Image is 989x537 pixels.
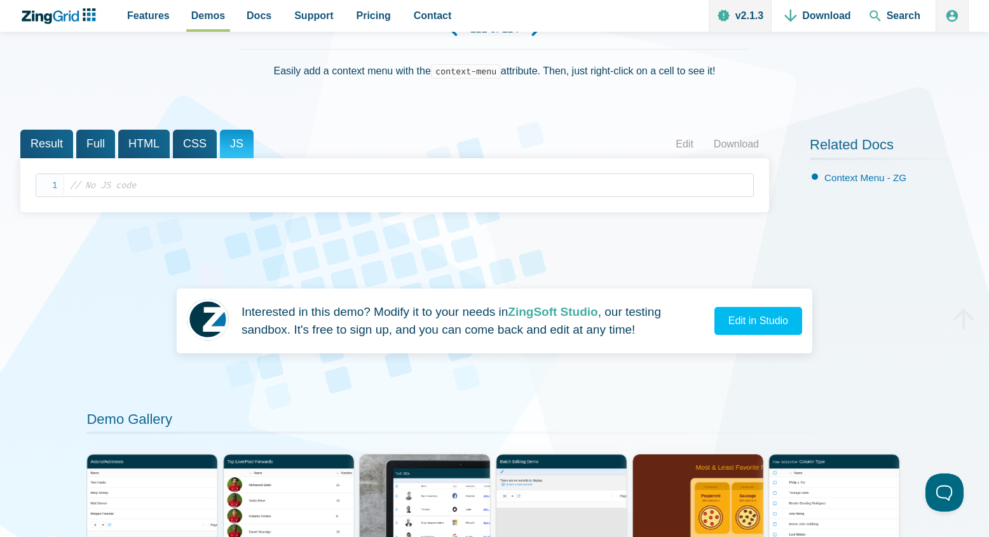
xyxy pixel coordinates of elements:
[824,172,906,183] a: Context Menu - ZG
[220,130,254,158] span: JS
[86,411,902,434] h2: Demo Gallery
[925,473,964,512] iframe: Toggle Customer Support
[76,130,115,158] span: Full
[118,130,170,158] span: HTML
[665,135,704,154] a: Edit
[247,7,271,24] span: Docs
[20,130,73,158] span: Result
[431,64,501,79] code: context-menu
[173,130,217,158] span: CSS
[414,7,452,24] span: Contact
[714,307,802,335] a: Edit in Studio
[508,305,597,318] strong: ZingSoft Studio
[704,135,769,154] a: Download
[357,7,391,24] span: Pricing
[294,7,333,24] span: Support
[810,136,969,160] h2: Related Docs
[240,49,749,109] div: Easily add a context menu with the attribute. Then, just right-click on a cell to see it!
[127,7,170,24] span: Features
[20,8,102,24] a: ZingChart Logo. Click to return to the homepage
[70,180,136,191] span: // No JS code
[191,7,225,24] span: Demos
[242,303,704,339] p: Interested in this demo? Modify it to your needs in , our testing sandbox. It's free to sign up, ...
